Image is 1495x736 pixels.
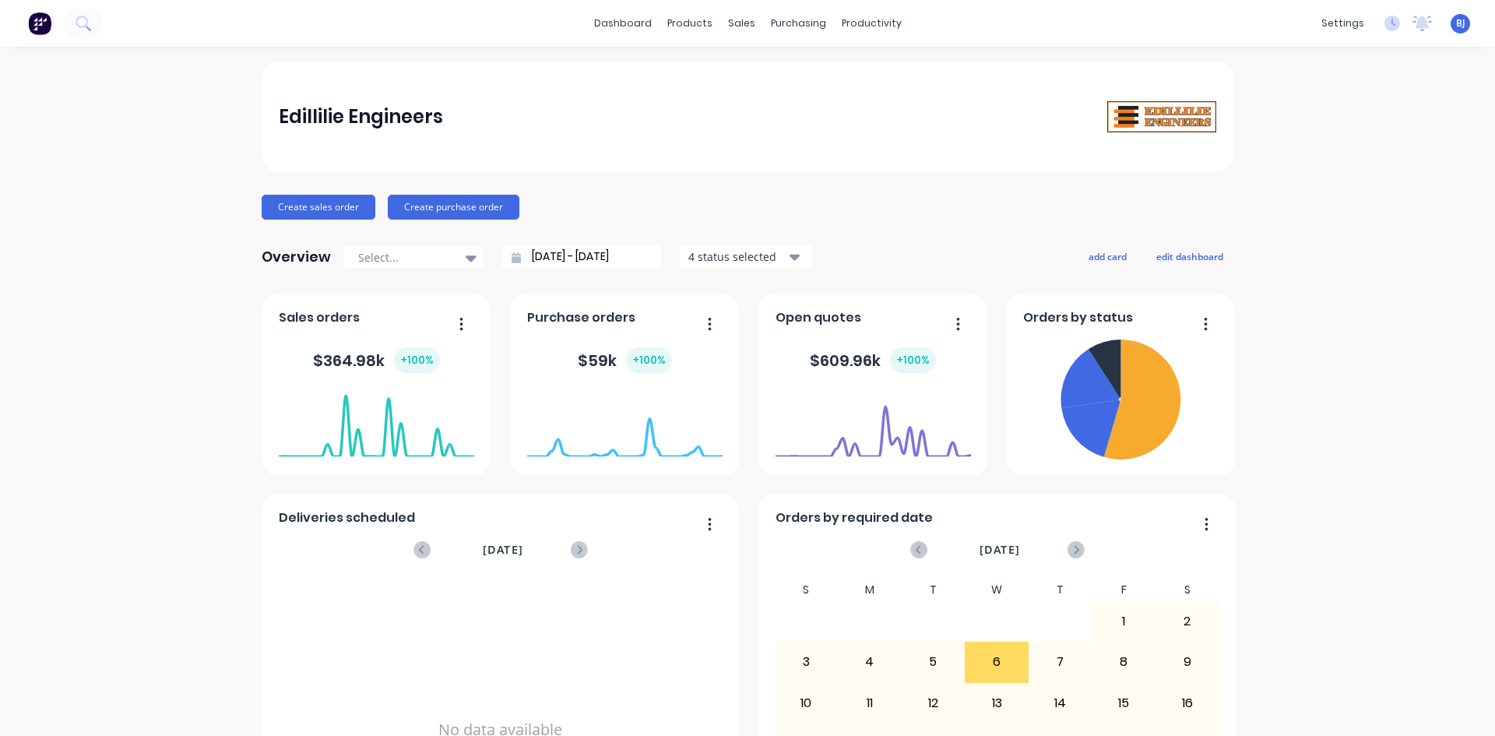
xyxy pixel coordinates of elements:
button: 4 status selected [680,245,812,269]
div: purchasing [763,12,834,35]
div: 7 [1029,643,1092,681]
button: edit dashboard [1146,246,1233,266]
div: 16 [1156,684,1219,723]
div: productivity [834,12,909,35]
div: Edillilie Engineers [279,101,443,132]
div: 5 [902,643,965,681]
div: M [838,579,902,601]
button: Create purchase order [388,195,519,220]
div: T [1029,579,1092,601]
div: 4 status selected [688,248,786,265]
span: Open quotes [776,308,861,327]
div: sales [720,12,763,35]
div: $ 609.96k [810,347,936,373]
div: 12 [902,684,965,723]
button: Create sales order [262,195,375,220]
div: F [1092,579,1156,601]
a: dashboard [586,12,660,35]
div: 9 [1156,643,1219,681]
div: 13 [966,684,1028,723]
div: 1 [1092,602,1155,641]
div: W [965,579,1029,601]
span: Purchase orders [527,308,635,327]
div: + 100 % [626,347,672,373]
div: Overview [262,241,331,273]
span: Orders by status [1023,308,1133,327]
div: + 100 % [394,347,440,373]
span: Deliveries scheduled [279,509,415,527]
div: S [775,579,839,601]
div: 15 [1092,684,1155,723]
div: + 100 % [890,347,936,373]
div: settings [1314,12,1372,35]
div: 2 [1156,602,1219,641]
div: 4 [839,643,901,681]
div: $ 364.98k [313,347,440,373]
div: T [902,579,966,601]
div: S [1156,579,1219,601]
button: add card [1078,246,1137,266]
img: Edillilie Engineers [1107,101,1216,133]
span: [DATE] [980,541,1020,558]
span: Sales orders [279,308,360,327]
div: 10 [776,684,838,723]
div: $ 59k [578,347,672,373]
div: 3 [776,643,838,681]
div: 11 [839,684,901,723]
div: 6 [966,643,1028,681]
img: Factory [28,12,51,35]
div: 14 [1029,684,1092,723]
div: 8 [1092,643,1155,681]
div: products [660,12,720,35]
span: [DATE] [483,541,523,558]
span: BJ [1456,16,1465,30]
